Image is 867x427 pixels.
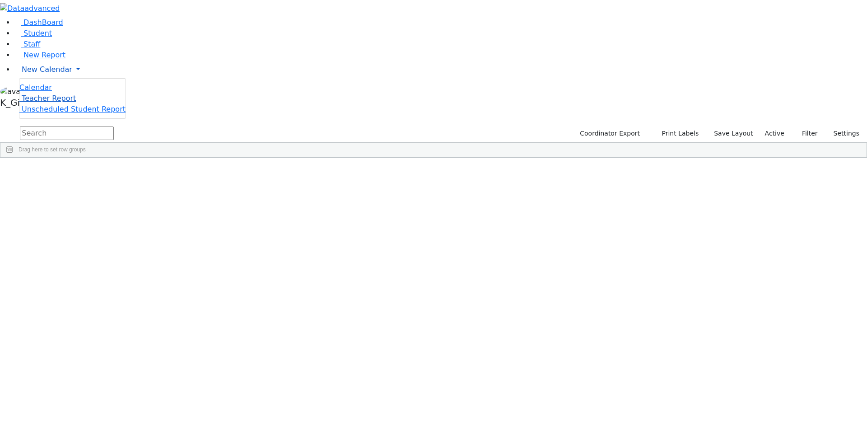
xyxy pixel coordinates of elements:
[23,40,40,48] span: Staff
[14,29,52,38] a: Student
[14,51,65,59] a: New Report
[23,29,52,38] span: Student
[14,40,40,48] a: Staff
[14,18,63,27] a: DashBoard
[19,78,126,119] ul: New Calendar
[14,61,867,79] a: New Calendar
[574,127,644,141] button: Coordinator Export
[19,83,52,92] span: Calendar
[651,127,703,141] button: Print Labels
[790,127,822,141] button: Filter
[22,94,76,103] span: Teacher Report
[20,127,114,140] input: Search
[710,127,757,141] button: Save Layout
[23,51,65,59] span: New Report
[19,94,76,103] a: Teacher Report
[23,18,63,27] span: DashBoard
[761,127,788,141] label: Active
[22,65,72,74] span: New Calendar
[19,82,52,93] a: Calendar
[822,127,863,141] button: Settings
[19,105,126,113] a: Unscheduled Student Report
[22,105,126,113] span: Unscheduled Student Report
[19,146,86,153] span: Drag here to set row groups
